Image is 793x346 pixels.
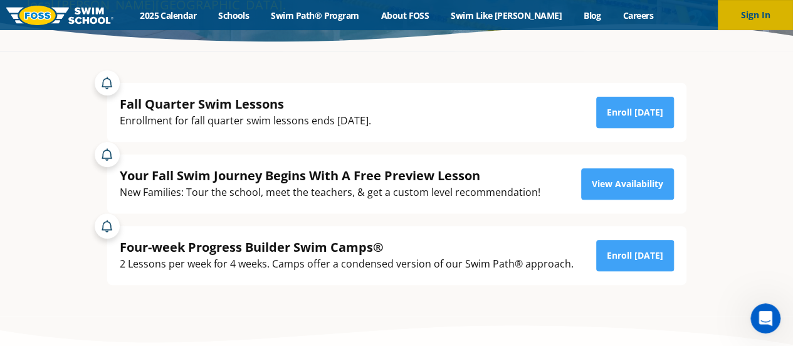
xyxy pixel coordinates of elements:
[596,240,674,271] a: Enroll [DATE]
[120,95,371,112] div: Fall Quarter Swim Lessons
[120,184,540,201] div: New Families: Tour the school, meet the teachers, & get a custom level recommendation!
[207,9,260,21] a: Schools
[612,9,664,21] a: Careers
[260,9,370,21] a: Swim Path® Program
[120,112,371,129] div: Enrollment for fall quarter swim lessons ends [DATE].
[120,256,574,273] div: 2 Lessons per week for 4 weeks. Camps offer a condensed version of our Swim Path® approach.
[120,167,540,184] div: Your Fall Swim Journey Begins With A Free Preview Lesson
[6,6,113,25] img: FOSS Swim School Logo
[581,168,674,200] a: View Availability
[596,97,674,128] a: Enroll [DATE]
[120,239,574,256] div: Four-week Progress Builder Swim Camps®
[370,9,440,21] a: About FOSS
[440,9,573,21] a: Swim Like [PERSON_NAME]
[129,9,207,21] a: 2025 Calendar
[572,9,612,21] a: Blog
[750,303,780,333] iframe: Intercom live chat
